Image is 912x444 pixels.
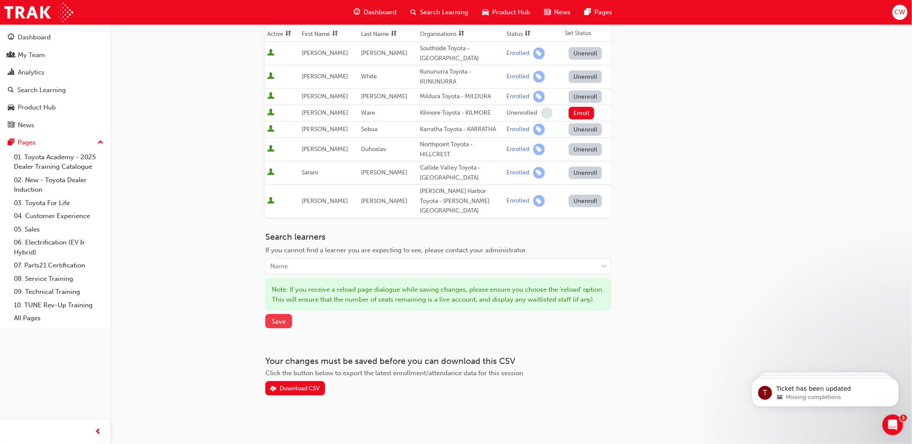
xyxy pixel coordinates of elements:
div: My Team [18,50,45,60]
div: Southside Toyota - [GEOGRAPHIC_DATA] [420,44,503,63]
span: pages-icon [8,139,14,147]
span: learningRecordVerb_NONE-icon [541,107,553,119]
a: pages-iconPages [577,3,619,21]
span: [PERSON_NAME] [361,49,407,57]
a: news-iconNews [537,3,577,21]
span: sorting-icon [332,30,338,38]
div: News [18,120,34,130]
th: Toggle SortBy [300,26,359,42]
div: Dashboard [18,32,51,42]
h3: Search learners [265,232,612,242]
div: Enrolled [507,145,530,154]
span: User is active [267,168,274,177]
a: 06. Electrification (EV & Hybrid) [10,236,107,259]
span: guage-icon [8,34,14,42]
span: learningRecordVerb_ENROLL-icon [533,144,545,155]
button: Pages [3,135,107,151]
span: Dashboard [364,7,396,17]
a: 03. Toyota For Life [10,196,107,210]
span: [PERSON_NAME] [361,197,407,205]
span: Click the button below to export the latest enrollment/attendance data for this session [265,369,523,377]
span: car-icon [482,7,489,18]
button: CW [893,5,908,20]
a: Product Hub [3,100,107,116]
span: Duhoslav [361,145,386,153]
span: 1 [900,415,907,421]
span: Search Learning [420,7,468,17]
div: Enrolled [507,73,530,81]
button: Unenroll [569,143,603,156]
button: Unenroll [569,47,603,60]
iframe: Intercom notifications message [739,360,912,421]
a: News [3,117,107,133]
span: [PERSON_NAME] [361,169,407,176]
span: [PERSON_NAME] [302,73,348,80]
span: sorting-icon [459,30,465,38]
div: Download CSV [280,385,320,392]
div: Northpoint Toyota - HILLCREST [420,140,503,159]
span: people-icon [8,51,14,59]
button: Unenroll [569,195,603,207]
div: Karratha Toyota - KARRATHA [420,125,503,135]
img: Trak [4,3,73,22]
span: download-icon [270,386,276,393]
a: Dashboard [3,29,107,45]
div: Product Hub [18,103,56,113]
iframe: Intercom live chat [883,415,903,435]
span: [PERSON_NAME] [302,197,348,205]
th: Toggle SortBy [265,26,300,42]
span: User is active [267,145,274,154]
span: CW [895,7,906,17]
span: User is active [267,49,274,58]
div: Enrolled [507,49,530,58]
a: car-iconProduct Hub [475,3,537,21]
div: Enrolled [507,93,530,101]
button: Unenroll [569,123,603,136]
button: Save [265,314,292,328]
a: 05. Sales [10,223,107,236]
span: News [554,7,570,17]
span: sorting-icon [525,30,531,38]
div: Pages [18,138,35,148]
span: search-icon [410,7,416,18]
span: [PERSON_NAME] [302,125,348,133]
th: Set Status [564,26,612,42]
span: User is active [267,125,274,134]
span: User is active [267,72,274,81]
span: Product Hub [492,7,530,17]
a: All Pages [10,312,107,325]
span: [PERSON_NAME] [302,145,348,153]
span: car-icon [8,104,14,112]
div: Enrolled [507,169,530,177]
button: Enroll [569,107,595,119]
th: Toggle SortBy [419,26,505,42]
div: Mildura Toyota - MILDURA [420,92,503,102]
button: Download CSV [265,381,325,396]
a: Analytics [3,64,107,80]
a: 02. New - Toyota Dealer Induction [10,174,107,196]
span: Pages [594,7,612,17]
span: learningRecordVerb_ENROLL-icon [533,195,545,207]
span: news-icon [8,122,14,129]
div: Kilmore Toyota - KILMORE [420,108,503,118]
th: Toggle SortBy [359,26,418,42]
div: Search Learning [17,85,66,95]
span: [PERSON_NAME] [302,93,348,100]
a: My Team [3,47,107,63]
button: Unenroll [569,90,603,103]
span: up-icon [97,137,103,148]
span: [PERSON_NAME] [302,109,348,116]
h3: Your changes must be saved before you can download this CSV [265,356,612,366]
span: Ware [361,109,375,116]
a: guage-iconDashboard [347,3,403,21]
span: User is active [267,92,274,101]
a: 09. Technical Training [10,285,107,299]
span: learningRecordVerb_ENROLL-icon [533,167,545,179]
div: Enrolled [507,197,530,205]
a: search-iconSearch Learning [403,3,475,21]
a: 04. Customer Experience [10,209,107,223]
div: Callide Valley Toyota - [GEOGRAPHIC_DATA] [420,163,503,183]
